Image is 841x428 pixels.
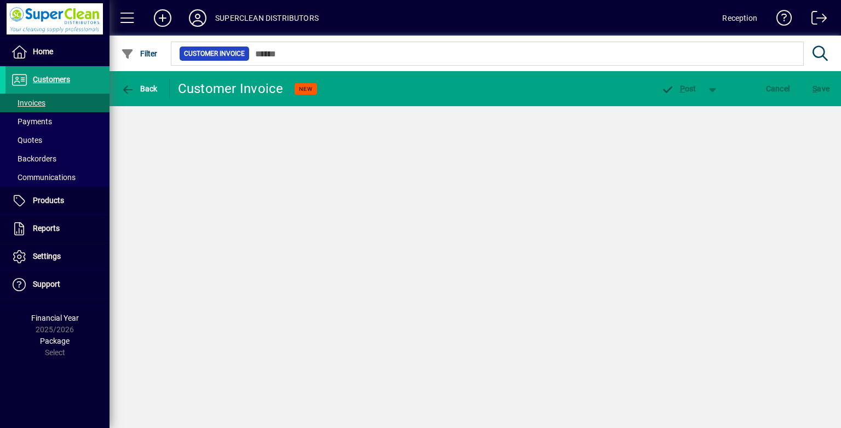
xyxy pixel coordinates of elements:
[5,187,110,215] a: Products
[11,117,52,126] span: Payments
[33,47,53,56] span: Home
[215,9,319,27] div: SUPERCLEAN DISTRIBUTORS
[11,136,42,144] span: Quotes
[5,149,110,168] a: Backorders
[110,79,170,99] app-page-header-button: Back
[680,84,685,93] span: P
[40,337,70,345] span: Package
[810,79,832,99] button: Save
[5,94,110,112] a: Invoices
[5,131,110,149] a: Quotes
[118,79,160,99] button: Back
[11,154,56,163] span: Backorders
[178,80,284,97] div: Customer Invoice
[5,243,110,270] a: Settings
[768,2,792,38] a: Knowledge Base
[121,49,158,58] span: Filter
[33,280,60,288] span: Support
[184,48,245,59] span: Customer Invoice
[813,80,830,97] span: ave
[33,252,61,261] span: Settings
[722,9,757,27] div: Reception
[33,75,70,84] span: Customers
[5,168,110,187] a: Communications
[5,271,110,298] a: Support
[5,112,110,131] a: Payments
[180,8,215,28] button: Profile
[11,173,76,182] span: Communications
[121,84,158,93] span: Back
[11,99,45,107] span: Invoices
[145,8,180,28] button: Add
[299,85,313,92] span: NEW
[5,215,110,242] a: Reports
[118,44,160,63] button: Filter
[33,224,60,233] span: Reports
[33,196,64,205] span: Products
[5,38,110,66] a: Home
[803,2,827,38] a: Logout
[661,84,696,93] span: ost
[31,314,79,322] span: Financial Year
[655,79,702,99] button: Post
[813,84,817,93] span: S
